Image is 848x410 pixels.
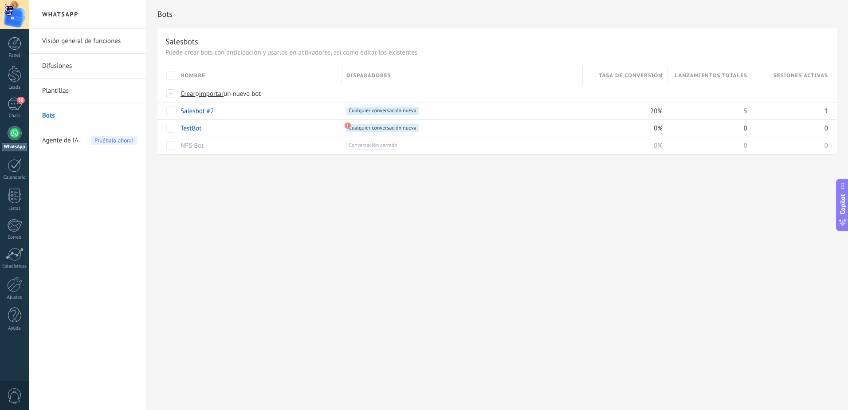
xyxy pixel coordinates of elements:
[29,103,146,128] li: Bots
[667,85,748,102] div: Bots
[752,137,828,154] div: 0
[2,295,27,300] div: Ajustes
[29,29,146,54] li: Visión general de funciones
[838,194,847,215] span: Copilot
[2,175,27,181] div: Calendario
[2,264,27,269] div: Estadísticas
[744,124,747,133] span: 0
[2,206,27,212] div: Listas
[744,107,747,115] span: 5
[2,85,27,91] div: Leads
[346,142,399,150] span: Conversación cerrada
[2,53,27,59] div: Panel
[2,235,27,240] div: Correo
[752,85,828,102] div: Bots
[346,107,418,115] span: Cualquier conversación nueva
[667,120,748,137] div: 0
[675,71,747,80] span: Lanzamientos totales
[583,120,663,137] div: 0%
[199,90,224,98] span: importar
[752,102,828,119] div: 1
[2,113,27,119] div: Chats
[29,128,146,153] li: Agente de IA
[2,326,27,331] div: Ayuda
[667,102,748,119] div: 5
[181,107,214,115] a: Salesbot #2
[654,124,663,133] span: 0%
[752,120,828,137] div: 0
[157,5,837,23] h2: Bots
[346,71,391,80] span: Disparadores
[667,137,748,154] div: 0
[42,103,137,128] a: Bots
[165,36,198,47] div: Salesbots
[42,79,137,103] a: Plantillas
[91,136,137,145] span: Pruébalo ahora!
[196,90,199,98] span: o
[165,48,829,57] p: Puede crear bots con anticipación y usarlos en activadores, así como editar los existentes
[181,124,201,133] a: TestBot
[824,107,828,115] span: 1
[824,124,828,133] span: 0
[224,90,261,98] span: un nuevo bot
[181,71,205,80] span: Nombre
[42,128,137,153] a: Agente de IAPruébalo ahora!
[346,124,418,132] span: Cualquier conversación nueva
[824,142,828,150] span: 0
[29,79,146,103] li: Plantillas
[583,137,663,154] div: 0%
[42,29,137,54] a: Visión general de funciones
[29,54,146,79] li: Difusiones
[650,107,663,115] span: 20%
[583,102,663,119] div: 20%
[773,71,828,80] span: Sesiones activas
[744,142,747,150] span: 0
[181,142,204,150] a: NPS Bot
[42,54,137,79] a: Difusiones
[181,90,196,98] span: Crear
[17,97,24,104] span: 50
[42,128,79,153] span: Agente de IA
[2,143,27,151] div: WhatsApp
[599,71,663,80] span: Tasa de conversión
[654,142,663,150] span: 0%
